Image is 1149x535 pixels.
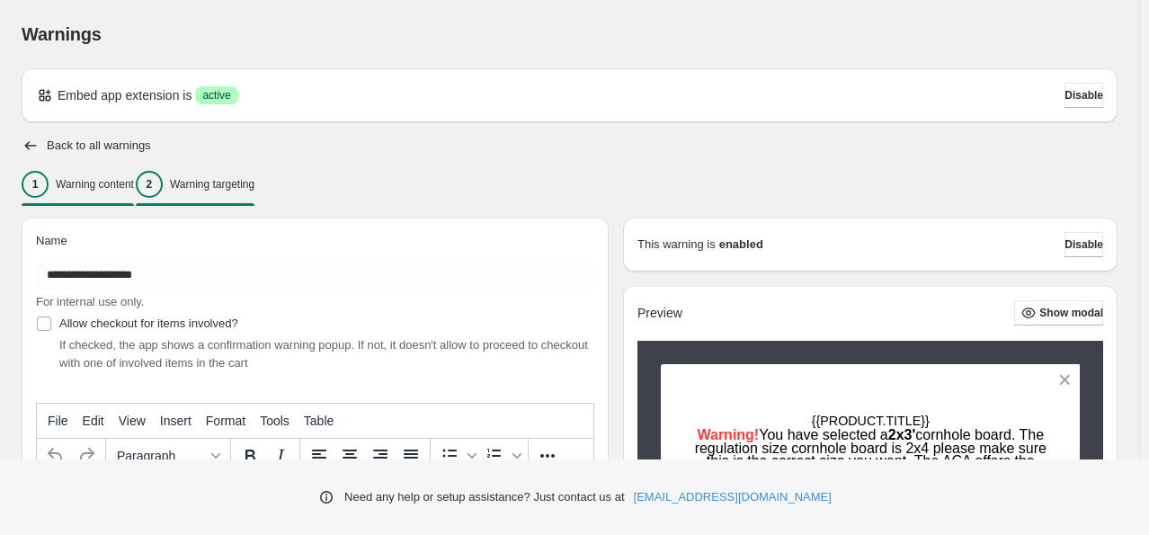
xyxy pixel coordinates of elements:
[136,171,163,198] div: 2
[434,441,479,471] div: Bullet list
[47,138,151,153] h2: Back to all warnings
[334,441,365,471] button: Align center
[396,441,426,471] button: Justify
[634,488,832,506] a: [EMAIL_ADDRESS][DOMAIN_NAME]
[22,165,134,203] button: 1Warning content
[83,414,104,428] span: Edit
[692,414,1049,430] h2: {{product.title}}
[117,449,205,463] span: Paragraph
[160,414,191,428] span: Insert
[136,165,254,203] button: 2Warning targeting
[719,236,763,254] strong: enabled
[1014,300,1103,325] button: Show modal
[119,414,146,428] span: View
[58,86,191,104] p: Embed app extension is
[304,414,334,428] span: Table
[260,414,289,428] span: Tools
[36,234,67,247] span: Name
[637,306,682,321] h2: Preview
[202,88,230,103] span: active
[206,414,245,428] span: Format
[40,441,71,471] button: Undo
[1064,83,1103,108] button: Disable
[59,317,238,330] span: Allow checkout for items involved?
[637,236,716,254] p: This warning is
[235,441,265,471] button: Bold
[22,171,49,198] div: 1
[479,441,524,471] div: Numbered list
[304,441,334,471] button: Align left
[265,441,296,471] button: Italic
[365,441,396,471] button: Align right
[110,441,227,471] button: Formats
[1064,232,1103,257] button: Disable
[1064,88,1103,103] span: Disable
[1064,237,1103,252] span: Disable
[48,414,68,428] span: File
[1039,306,1103,320] span: Show modal
[22,24,102,44] span: Warnings
[36,295,144,308] span: For internal use only.
[888,427,916,442] strong: 2x3'
[170,177,254,192] p: Warning targeting
[71,441,102,471] button: Redo
[59,338,588,370] span: If checked, the app shows a confirmation warning popup. If not, it doesn't allow to proceed to ch...
[532,441,563,471] button: More...
[7,18,549,164] body: Rich Text Area. Press ALT-0 for help.
[692,429,1049,480] p: You have selected a cornhole board. The regulation size cornhole board is 2x4 please make sure th...
[697,427,759,442] strong: Warning!
[56,177,134,192] p: Warning content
